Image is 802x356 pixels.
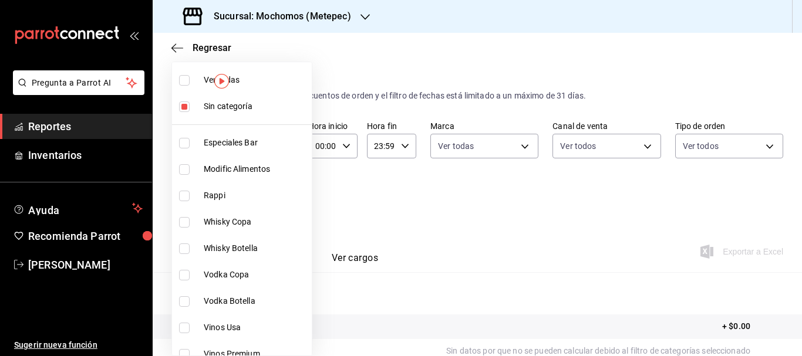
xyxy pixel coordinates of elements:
[204,216,307,228] span: Whisky Copa
[204,100,307,113] span: Sin categoría
[204,321,307,334] span: Vinos Usa
[214,74,229,89] img: Tooltip marker
[204,269,307,281] span: Vodka Copa
[204,295,307,307] span: Vodka Botella
[204,189,307,202] span: Rappi
[204,137,307,149] span: Especiales Bar
[204,242,307,255] span: Whisky Botella
[204,163,307,175] span: Modific Alimentos
[204,74,307,86] span: Ver todas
